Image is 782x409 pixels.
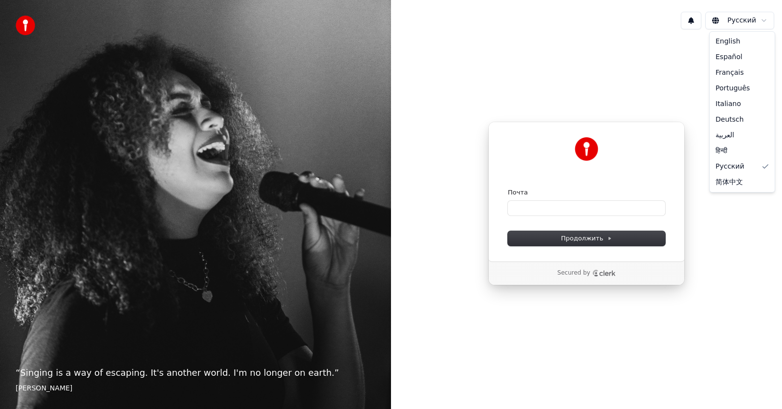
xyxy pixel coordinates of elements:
[716,115,744,125] span: Deutsch
[716,52,742,62] span: Español
[716,99,741,109] span: Italiano
[716,177,743,187] span: 简体中文
[716,84,750,93] span: Português
[716,68,744,78] span: Français
[716,162,744,172] span: Русский
[716,37,740,46] span: English
[716,130,734,140] span: العربية
[716,146,727,156] span: हिन्दी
